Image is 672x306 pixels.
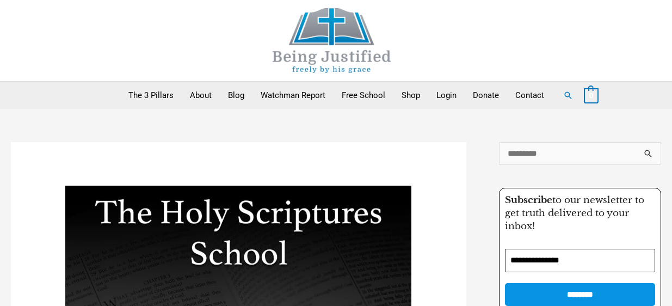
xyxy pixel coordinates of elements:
[393,82,428,109] a: Shop
[220,82,252,109] a: Blog
[120,82,552,109] nav: Primary Site Navigation
[589,91,593,100] span: 0
[505,194,552,206] strong: Subscribe
[120,82,182,109] a: The 3 Pillars
[505,249,656,272] input: Email Address *
[563,90,573,100] a: Search button
[584,90,599,100] a: View Shopping Cart, empty
[505,194,644,232] span: to our newsletter to get truth delivered to your inbox!
[507,82,552,109] a: Contact
[428,82,465,109] a: Login
[334,82,393,109] a: Free School
[182,82,220,109] a: About
[252,82,334,109] a: Watchman Report
[250,8,414,73] img: Being Justified
[465,82,507,109] a: Donate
